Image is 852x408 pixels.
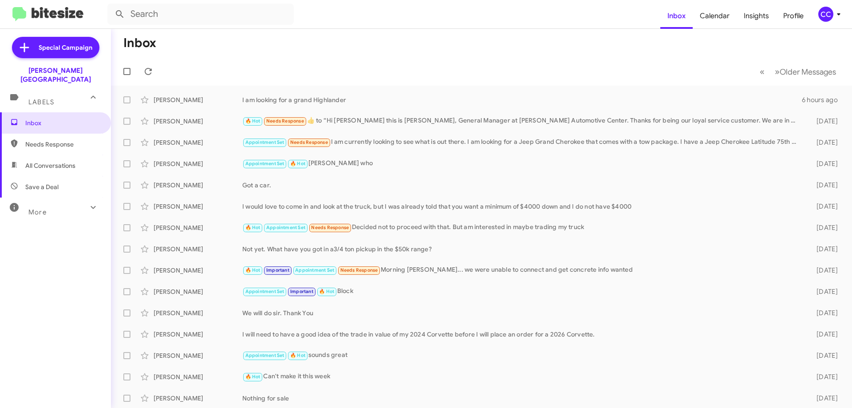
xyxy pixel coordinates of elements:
span: Appointment Set [245,353,284,358]
span: 🔥 Hot [245,267,260,273]
div: [DATE] [802,351,845,360]
div: [DATE] [802,202,845,211]
h1: Inbox [123,36,156,50]
div: [PERSON_NAME] [154,202,242,211]
div: [PERSON_NAME] [154,159,242,168]
span: Inbox [25,119,101,127]
span: Appointment Set [245,139,284,145]
span: 🔥 Hot [245,225,260,230]
div: [DATE] [802,223,845,232]
button: Next [769,63,841,81]
span: » [775,66,780,77]
input: Search [107,4,294,25]
div: [DATE] [802,138,845,147]
span: Needs Response [266,118,304,124]
span: Needs Response [340,267,378,273]
span: Important [266,267,289,273]
div: We will do sir. Thank You [242,309,802,317]
div: [DATE] [802,245,845,254]
div: [PERSON_NAME] [154,287,242,296]
div: CC [818,7,833,22]
div: [PERSON_NAME] [154,394,242,403]
span: Labels [28,98,54,106]
span: Important [290,289,313,294]
span: 🔥 Hot [290,161,305,166]
span: Appointment Set [245,289,284,294]
div: I am currently looking to see what is out there. I am looking for a Jeep Grand Cherokee that come... [242,137,802,147]
div: sounds great [242,350,802,360]
span: Needs Response [25,140,101,149]
div: [PERSON_NAME] who [242,158,802,169]
div: [DATE] [802,159,845,168]
div: Nothing for sale [242,394,802,403]
div: ​👍​ to “ Hi [PERSON_NAME] this is [PERSON_NAME], General Manager at [PERSON_NAME] Automotive Cent... [242,116,802,126]
div: Not yet. What have you got in a3/4 ton pickup in the $50k range? [242,245,802,254]
span: Appointment Set [245,161,284,166]
nav: Page navigation example [755,63,841,81]
div: [PERSON_NAME] [154,95,242,104]
span: 🔥 Hot [319,289,334,294]
span: All Conversations [25,161,75,170]
div: [DATE] [802,372,845,381]
span: Older Messages [780,67,836,77]
div: [PERSON_NAME] [154,181,242,190]
div: [DATE] [802,309,845,317]
div: [PERSON_NAME] [154,245,242,254]
div: [DATE] [802,330,845,339]
div: [PERSON_NAME] [154,223,242,232]
span: Appointment Set [266,225,305,230]
div: Can't make it this week [242,372,802,382]
span: « [760,66,765,77]
div: [PERSON_NAME] [154,138,242,147]
span: Needs Response [290,139,328,145]
a: Calendar [693,3,737,29]
a: Special Campaign [12,37,99,58]
button: CC [811,7,842,22]
span: More [28,208,47,216]
div: 6 hours ago [802,95,845,104]
div: Got a car. [242,181,802,190]
div: [DATE] [802,394,845,403]
div: [PERSON_NAME] [154,309,242,317]
div: I am looking for a grand Highlander [242,95,802,104]
div: [PERSON_NAME] [154,117,242,126]
div: [PERSON_NAME] [154,351,242,360]
div: Block [242,286,802,297]
div: [DATE] [802,287,845,296]
a: Insights [737,3,776,29]
a: Profile [776,3,811,29]
button: Previous [754,63,770,81]
span: Special Campaign [39,43,92,52]
div: [DATE] [802,181,845,190]
div: Morning [PERSON_NAME]... we were unable to connect and get concrete info wanted [242,265,802,275]
div: [DATE] [802,266,845,275]
span: Appointment Set [295,267,334,273]
div: I would love to come in and look at the truck, but I was already told that you want a minimum of ... [242,202,802,211]
div: [PERSON_NAME] [154,372,242,381]
span: 🔥 Hot [245,118,260,124]
div: [PERSON_NAME] [154,330,242,339]
div: [DATE] [802,117,845,126]
span: Needs Response [311,225,349,230]
div: I will need to have a good idea of the trade in value of my 2024 Corvette before I will place an ... [242,330,802,339]
span: Save a Deal [25,182,59,191]
div: [PERSON_NAME] [154,266,242,275]
span: 🔥 Hot [245,374,260,380]
span: 🔥 Hot [290,353,305,358]
div: Decided not to proceed with that. But am interested in maybe trading my truck [242,222,802,233]
a: Inbox [660,3,693,29]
